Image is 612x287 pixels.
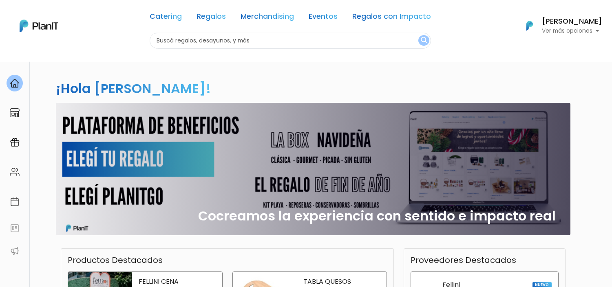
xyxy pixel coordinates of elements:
img: campaigns-02234683943229c281be62815700db0a1741e53638e28bf9629b52c665b00959.svg [10,138,20,147]
img: marketplace-4ceaa7011d94191e9ded77b95e3339b90024bf715f7c57f8cf31f2d8c509eaba.svg [10,108,20,118]
p: Ver más opciones [542,28,602,34]
a: Eventos [309,13,338,23]
img: search_button-432b6d5273f82d61273b3651a40e1bd1b912527efae98b1b7a1b2c0702e16a8d.svg [421,37,427,44]
img: PlanIt Logo [521,17,539,35]
img: feedback-78b5a0c8f98aac82b08bfc38622c3050aee476f2c9584af64705fc4e61158814.svg [10,223,20,233]
button: PlanIt Logo [PERSON_NAME] Ver más opciones [516,15,602,36]
p: TABLA QUESOS [303,278,380,285]
h2: Cocreamos la experiencia con sentido e impacto real [198,208,556,224]
a: Regalos [197,13,226,23]
h3: Productos Destacados [68,255,163,265]
a: Regalos con Impacto [352,13,431,23]
img: PlanIt Logo [20,20,58,32]
img: home-e721727adea9d79c4d83392d1f703f7f8bce08238fde08b1acbfd93340b81755.svg [10,78,20,88]
img: calendar-87d922413cdce8b2cf7b7f5f62616a5cf9e4887200fb71536465627b3292af00.svg [10,197,20,207]
a: Merchandising [241,13,294,23]
img: partners-52edf745621dab592f3b2c58e3bca9d71375a7ef29c3b500c9f145b62cc070d4.svg [10,246,20,256]
input: Buscá regalos, desayunos, y más [150,33,431,49]
img: people-662611757002400ad9ed0e3c099ab2801c6687ba6c219adb57efc949bc21e19d.svg [10,167,20,177]
h2: ¡Hola [PERSON_NAME]! [56,79,211,98]
a: Catering [150,13,182,23]
p: FELLINI CENA [139,278,215,285]
h3: Proveedores Destacados [411,255,516,265]
h6: [PERSON_NAME] [542,18,602,25]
